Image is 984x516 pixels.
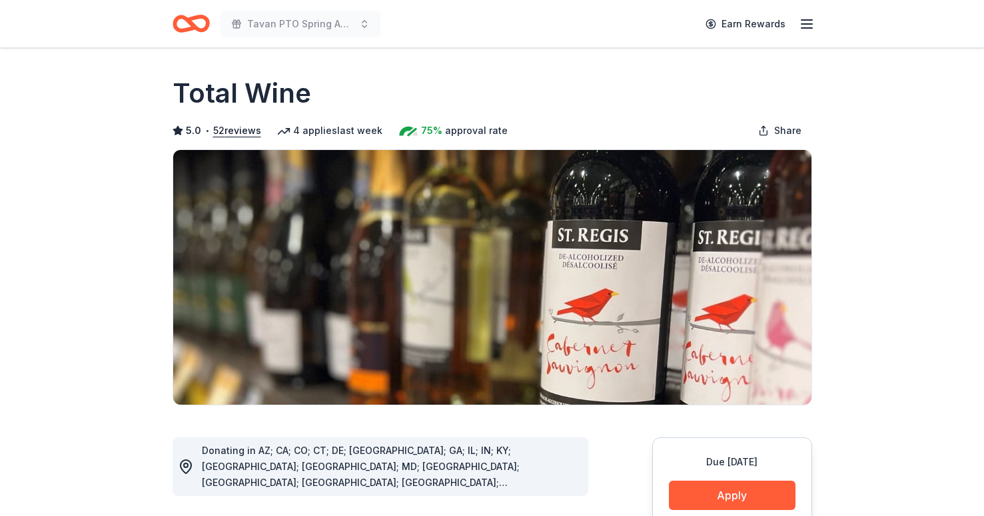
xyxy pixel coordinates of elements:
div: Due [DATE] [669,454,795,470]
button: 52reviews [213,123,261,139]
span: • [205,125,209,136]
button: Tavan PTO Spring Auction [221,11,380,37]
span: 75% [421,123,442,139]
img: Image for Total Wine [173,150,811,405]
a: Home [173,8,210,39]
span: Share [774,123,801,139]
div: 4 applies last week [277,123,382,139]
h1: Total Wine [173,75,311,112]
button: Share [747,117,812,144]
span: approval rate [445,123,508,139]
span: 5.0 [186,123,201,139]
button: Apply [669,481,795,510]
span: Tavan PTO Spring Auction [247,16,354,32]
a: Earn Rewards [698,12,793,36]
